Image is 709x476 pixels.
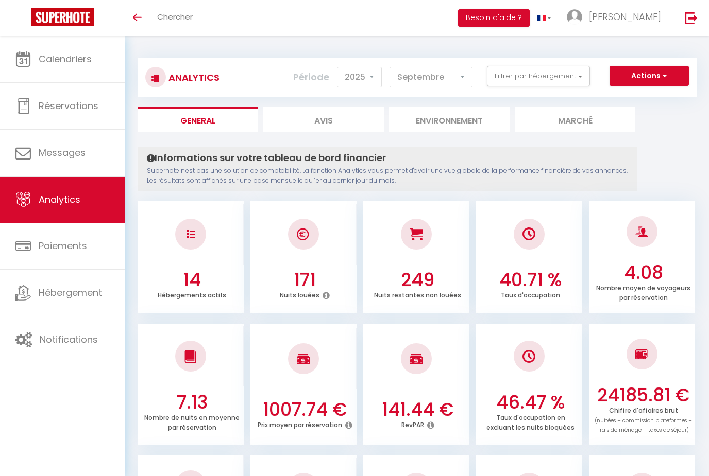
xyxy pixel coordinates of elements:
[481,269,580,291] h3: 40.71 %
[389,107,510,132] li: Environnement
[522,350,535,363] img: NO IMAGE
[589,10,661,23] span: [PERSON_NAME]
[143,392,241,413] h3: 7.13
[596,281,690,302] p: Nombre moyen de voyageurs par réservation
[138,107,258,132] li: General
[374,289,461,299] p: Nuits restantes non louées
[368,399,467,420] h3: 141.44 €
[481,392,580,413] h3: 46.47 %
[158,289,226,299] p: Hébergements actifs
[39,286,102,299] span: Hébergement
[685,11,698,24] img: logout
[594,384,693,406] h3: 24185.81 €
[293,66,329,89] label: Période
[39,99,98,112] span: Réservations
[486,411,575,432] p: Taux d'occupation en excluant les nuits bloquées
[157,11,193,22] span: Chercher
[368,269,467,291] h3: 249
[280,289,319,299] p: Nuits louées
[147,152,628,164] h4: Informations sur votre tableau de bord financier
[147,166,628,186] p: Superhote n'est pas une solution de comptabilité. La fonction Analytics vous permet d'avoir une v...
[39,52,92,65] span: Calendriers
[595,417,692,434] span: (nuitées + commission plateformes + frais de ménage + taxes de séjour)
[610,66,689,86] button: Actions
[595,404,692,434] p: Chiffre d'affaires brut
[258,418,342,429] p: Prix moyen par réservation
[501,289,560,299] p: Taux d'occupation
[458,9,530,27] button: Besoin d'aide ?
[256,399,354,420] h3: 1007.74 €
[567,9,582,25] img: ...
[39,193,80,206] span: Analytics
[187,230,195,238] img: NO IMAGE
[39,146,86,159] span: Messages
[40,333,98,346] span: Notifications
[487,66,590,86] button: Filtrer par hébergement
[39,239,87,252] span: Paiements
[31,8,94,26] img: Super Booking
[263,107,384,132] li: Avis
[515,107,635,132] li: Marché
[143,269,241,291] h3: 14
[635,348,648,360] img: NO IMAGE
[256,269,354,291] h3: 171
[144,411,240,432] p: Nombre de nuits en moyenne par réservation
[401,418,424,429] p: RevPAR
[166,66,220,89] h3: Analytics
[594,262,693,284] h3: 4.08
